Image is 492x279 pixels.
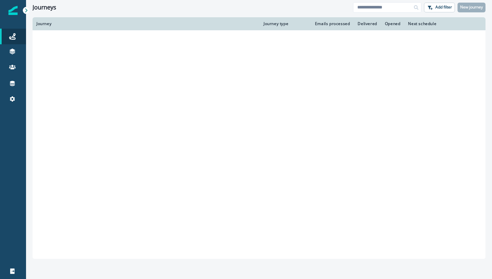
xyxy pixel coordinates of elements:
[435,5,452,9] p: Add filter
[424,3,455,12] button: Add filter
[8,6,18,15] img: Inflection
[312,21,350,26] div: Emails processed
[408,21,465,26] div: Next schedule
[385,21,401,26] div: Opened
[264,21,305,26] div: Journey type
[460,5,483,9] p: New journey
[33,4,56,11] h1: Journeys
[458,3,485,12] button: New journey
[358,21,377,26] div: Delivered
[36,21,256,26] div: Journey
